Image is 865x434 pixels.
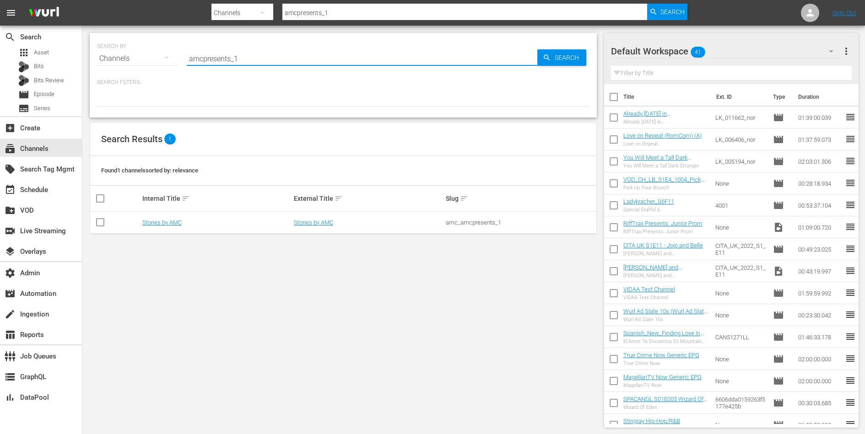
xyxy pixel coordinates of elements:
span: reorder [845,331,856,342]
button: more_vert [841,40,852,62]
span: reorder [845,309,856,320]
div: True Crime Now [623,360,699,366]
a: Spanish_New_Finding Love In Mountain View [623,330,704,343]
td: CAN51271LL [712,326,769,348]
span: Episode [18,89,29,100]
div: Slug [446,193,595,204]
a: [PERSON_NAME] and [PERSON_NAME] [623,264,682,278]
a: Love on Repeat (RomCom) (A) [623,132,702,139]
span: Video [773,266,784,277]
div: [PERSON_NAME] and [PERSON_NAME] [623,251,708,257]
div: Special Staffel 6 [623,207,674,213]
td: 00:28:18.934 [795,172,845,194]
div: VIDAA Test Channel [623,295,675,300]
span: reorder [845,155,856,166]
span: Search [660,4,685,20]
span: sort [460,194,468,203]
td: 01:46:33.178 [795,326,845,348]
div: Internal Title [142,193,292,204]
span: Series [34,104,50,113]
th: Type [768,84,793,110]
span: more_vert [841,46,852,57]
span: Schedule [5,184,16,195]
div: You Will Meet a Tall Dark Stranger [623,163,708,169]
span: Episode [773,332,784,343]
td: None [712,172,769,194]
a: Stingray Hip-Hop/R&B [623,418,680,424]
a: You Will Meet a Tall Dark Stranger (RomCom) (A) [623,154,691,168]
span: reorder [845,199,856,210]
span: Channels [5,143,16,154]
td: CITA_UK_2022_S1_E11 [712,260,769,282]
span: GraphQL [5,371,16,382]
td: 00:43:19.997 [795,260,845,282]
th: Duration [793,84,848,110]
td: 01:09:00.720 [795,216,845,238]
td: 02:00:00.000 [795,348,845,370]
span: Overlays [5,246,16,257]
span: VOD [5,205,16,216]
a: True Crime Now Generic EPG [623,352,699,359]
a: VIDAA Test Channel [623,286,675,293]
td: None [712,216,769,238]
td: 01:37:59.073 [795,129,845,150]
span: reorder [845,134,856,145]
span: Search Tag Mgmt [5,164,16,175]
div: amc_amcpresents_1 [446,219,595,226]
div: Wurl Ad Slate 10s [623,316,708,322]
div: Already [DATE] in [GEOGRAPHIC_DATA] [623,119,708,125]
span: reorder [845,375,856,386]
td: None [712,304,769,326]
span: Found 1 channels sorted by: relevance [101,167,198,174]
span: Episode [773,310,784,321]
span: reorder [845,397,856,408]
td: 00:53:37.104 [795,194,845,216]
div: Channels [97,46,178,71]
span: Episode [773,354,784,364]
span: Job Queues [5,351,16,362]
td: 00:49:23.025 [795,238,845,260]
div: Default Workspace [611,38,842,64]
span: Automation [5,288,16,299]
img: ans4CAIJ8jUAAAAAAAAAAAAAAAAAAAAAAAAgQb4GAAAAAAAAAAAAAAAAAAAAAAAAJMjXAAAAAAAAAAAAAAAAAAAAAAAAgAT5G... [22,2,66,24]
p: Search Filters: [97,79,589,86]
span: sort [182,194,190,203]
span: Live Streaming [5,225,16,236]
span: 41 [691,43,705,62]
td: 02:00:00.000 [795,370,845,392]
a: Stories by AMC [294,219,333,226]
button: Search [537,49,586,66]
td: None [712,348,769,370]
span: reorder [845,112,856,123]
span: Bits [34,62,44,71]
span: Episode [773,200,784,211]
td: LK_006406_nor [712,129,769,150]
span: Video [773,222,784,233]
span: Episode [773,112,784,123]
td: 01:59:59.992 [795,282,845,304]
a: Stories by AMC [142,219,182,226]
td: None [712,282,769,304]
span: Episode [34,90,54,99]
span: Create [5,123,16,134]
span: Episode [773,244,784,255]
a: Already [DATE] in [GEOGRAPHIC_DATA] (RomCom) (A) [623,110,679,131]
span: Asset [18,47,29,58]
span: Episode [773,397,784,408]
td: 02:03:01.306 [795,150,845,172]
span: Series [18,103,29,114]
a: VOD_CH_LB_S1E4_1004_PickUpYourBrunch [623,176,708,190]
a: MagellanTV Now Generic EPG [623,374,702,380]
td: CITA_UK_2022_S1_E11 [712,238,769,260]
div: Love on Repeat [623,141,702,147]
span: reorder [845,419,856,430]
button: Search [647,4,687,20]
span: Ingestion [5,309,16,320]
span: Admin [5,268,16,279]
a: Sign Out [833,9,856,16]
span: reorder [845,353,856,364]
th: Title [623,84,711,110]
span: reorder [845,287,856,298]
div: MagellanTV Now [623,382,702,388]
span: Search Results [101,134,162,145]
